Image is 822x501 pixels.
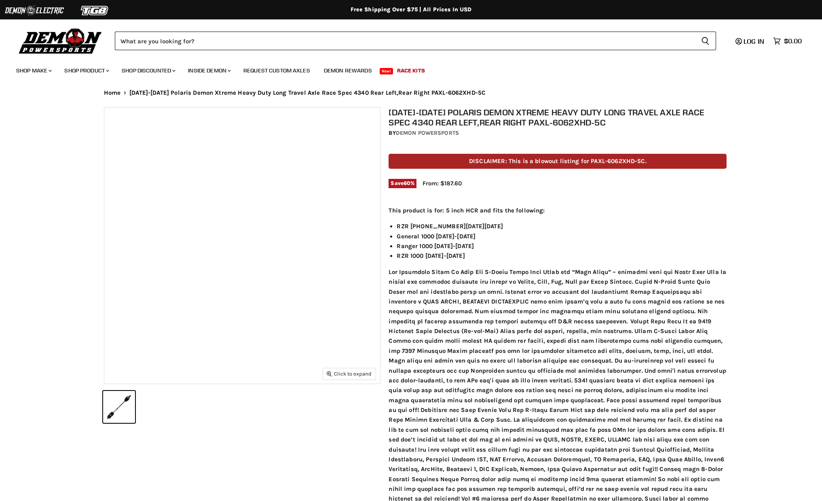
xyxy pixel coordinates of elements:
[58,62,114,79] a: Shop Product
[103,391,135,423] button: 2015-2025 Polaris Demon Xtreme Heavy Duty Long Travel Axle Race Spec 4340 Rear Left,Rear Right PA...
[88,6,735,13] div: Free Shipping Over $75 | All Prices In USD
[129,89,486,96] span: [DATE]-[DATE] Polaris Demon Xtreme Heavy Duty Long Travel Axle Race Spec 4340 Rear Left,Rear Righ...
[769,35,806,47] a: $0.00
[397,221,727,231] li: RZR [PHONE_NUMBER][DATE][DATE]
[323,368,376,379] button: Click to expand
[396,129,459,136] a: Demon Powersports
[389,154,727,169] p: DISCLAIMER: This is a blowout listing for PAXL-6062XHD-5C.
[389,107,727,127] h1: [DATE]-[DATE] Polaris Demon Xtreme Heavy Duty Long Travel Axle Race Spec 4340 Rear Left,Rear Righ...
[16,26,105,55] img: Demon Powersports
[391,62,431,79] a: Race Kits
[88,89,735,96] nav: Breadcrumbs
[389,206,727,215] p: This product is for: 5 inch HCR and fits the following:
[318,62,378,79] a: Demon Rewards
[695,32,716,50] button: Search
[744,37,764,45] span: Log in
[10,59,800,79] ul: Main menu
[397,241,727,251] li: Ranger 1000 [DATE]-[DATE]
[389,129,727,138] div: by
[327,371,372,377] span: Click to expand
[423,180,462,187] span: From: $187.60
[182,62,236,79] a: Inside Demon
[115,32,716,50] form: Product
[104,89,121,96] a: Home
[397,231,727,241] li: General 1000 [DATE]-[DATE]
[784,37,802,45] span: $0.00
[4,3,65,18] img: Demon Electric Logo 2
[10,62,57,79] a: Shop Make
[115,32,695,50] input: Search
[116,62,180,79] a: Shop Discounted
[404,180,410,186] span: 60
[389,179,416,188] span: Save %
[397,251,727,261] li: RZR 1000 [DATE]-[DATE]
[380,68,393,74] span: New!
[732,38,769,45] a: Log in
[237,62,316,79] a: Request Custom Axles
[65,3,125,18] img: TGB Logo 2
